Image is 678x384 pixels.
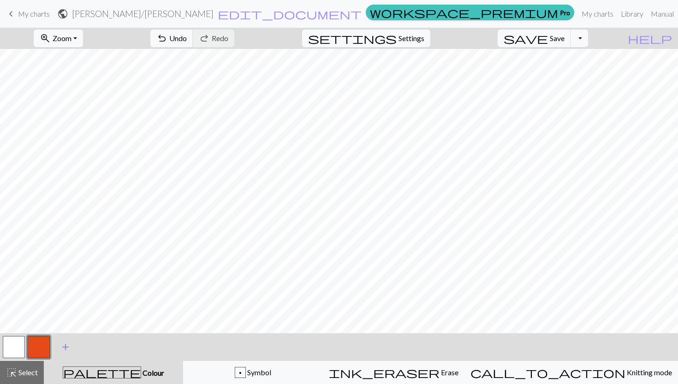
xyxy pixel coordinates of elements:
[578,5,617,23] a: My charts
[246,368,271,377] span: Symbol
[308,32,397,45] span: settings
[647,5,678,23] a: Manual
[53,34,71,42] span: Zoom
[302,30,430,47] button: SettingsSettings
[398,33,424,44] span: Settings
[6,6,50,22] a: My charts
[44,361,183,384] button: Colour
[498,30,571,47] button: Save
[440,368,458,377] span: Erase
[6,366,17,379] span: highlight_alt
[141,368,164,377] span: Colour
[72,8,214,19] h2: [PERSON_NAME] / [PERSON_NAME]
[235,367,245,378] div: p
[323,361,464,384] button: Erase
[366,5,574,20] a: Pro
[18,9,50,18] span: My charts
[464,361,678,384] button: Knitting mode
[370,6,558,19] span: workspace_premium
[63,366,141,379] span: palette
[625,368,672,377] span: Knitting mode
[550,34,565,42] span: Save
[308,33,397,44] i: Settings
[470,366,625,379] span: call_to_action
[34,30,83,47] button: Zoom
[504,32,548,45] span: save
[156,32,167,45] span: undo
[40,32,51,45] span: zoom_in
[150,30,193,47] button: Undo
[617,5,647,23] a: Library
[57,7,68,20] span: public
[60,341,71,354] span: add
[6,7,17,20] span: keyboard_arrow_left
[218,7,362,20] span: edit_document
[169,34,187,42] span: Undo
[183,361,323,384] button: p Symbol
[17,368,38,377] span: Select
[329,366,440,379] span: ink_eraser
[628,32,672,45] span: help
